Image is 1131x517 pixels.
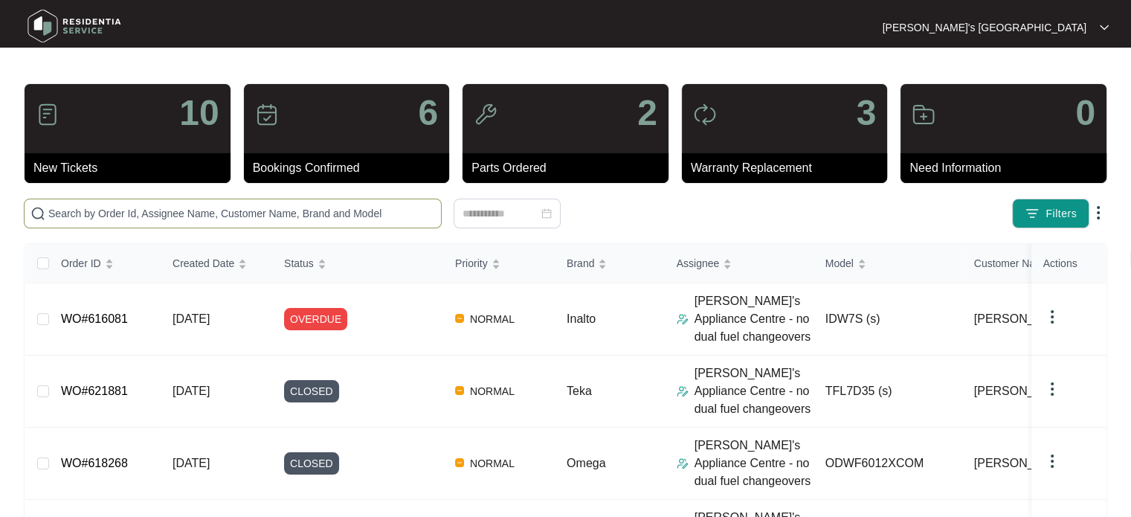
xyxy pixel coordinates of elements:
[665,244,813,283] th: Assignee
[555,244,665,283] th: Brand
[912,103,935,126] img: icon
[443,244,555,283] th: Priority
[1012,199,1089,228] button: filter iconFilters
[455,458,464,467] img: Vercel Logo
[36,103,59,126] img: icon
[695,292,813,346] p: [PERSON_NAME]'s Appliance Centre - no dual fuel changeovers
[1043,308,1061,326] img: dropdown arrow
[61,255,101,272] span: Order ID
[455,255,488,272] span: Priority
[695,365,813,418] p: [PERSON_NAME]'s Appliance Centre - no dual fuel changeovers
[253,159,450,177] p: Bookings Confirmed
[471,159,668,177] p: Parts Ordered
[857,95,877,131] p: 3
[284,255,314,272] span: Status
[284,308,347,330] span: OVERDUE
[567,457,605,469] span: Omega
[677,313,689,325] img: Assigner Icon
[1089,204,1107,222] img: dropdown arrow
[1043,380,1061,398] img: dropdown arrow
[825,255,854,272] span: Model
[61,385,128,397] a: WO#621881
[173,312,210,325] span: [DATE]
[173,255,234,272] span: Created Date
[455,386,464,395] img: Vercel Logo
[418,95,438,131] p: 6
[161,244,272,283] th: Created Date
[22,4,126,48] img: residentia service logo
[1031,244,1106,283] th: Actions
[813,244,962,283] th: Model
[284,452,339,475] span: CLOSED
[1025,206,1040,221] img: filter icon
[909,159,1106,177] p: Need Information
[464,310,521,328] span: NORMAL
[813,428,962,500] td: ODWF6012XCOM
[693,103,717,126] img: icon
[691,159,888,177] p: Warranty Replacement
[61,312,128,325] a: WO#616081
[962,244,1111,283] th: Customer Name
[33,159,231,177] p: New Tickets
[30,206,45,221] img: search-icon
[1100,24,1109,31] img: dropdown arrow
[173,457,210,469] span: [DATE]
[49,244,161,283] th: Order ID
[974,310,1072,328] span: [PERSON_NAME]
[974,382,1082,400] span: [PERSON_NAME]...
[48,205,435,222] input: Search by Order Id, Assignee Name, Customer Name, Brand and Model
[637,95,657,131] p: 2
[883,20,1086,35] p: [PERSON_NAME]'s [GEOGRAPHIC_DATA]
[272,244,443,283] th: Status
[1075,95,1095,131] p: 0
[179,95,219,131] p: 10
[474,103,497,126] img: icon
[567,312,596,325] span: Inalto
[61,457,128,469] a: WO#618268
[677,385,689,397] img: Assigner Icon
[974,455,1085,472] span: [PERSON_NAME] ...
[284,380,339,402] span: CLOSED
[255,103,279,126] img: icon
[1043,452,1061,470] img: dropdown arrow
[173,385,210,397] span: [DATE]
[567,255,594,272] span: Brand
[974,255,1050,272] span: Customer Name
[1045,206,1077,222] span: Filters
[567,385,592,397] span: Teka
[464,382,521,400] span: NORMAL
[677,457,689,469] img: Assigner Icon
[464,455,521,472] span: NORMAL
[695,437,813,490] p: [PERSON_NAME]'s Appliance Centre - no dual fuel changeovers
[813,356,962,428] td: TFL7D35 (s)
[813,283,962,356] td: IDW7S (s)
[455,314,464,323] img: Vercel Logo
[677,255,720,272] span: Assignee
